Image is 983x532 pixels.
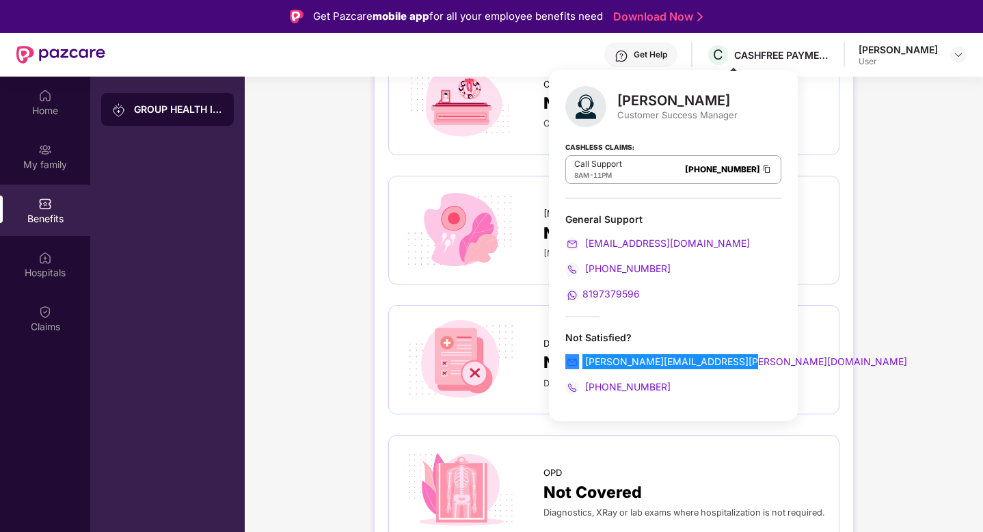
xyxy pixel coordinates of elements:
[313,8,603,25] div: Get Pazcare for all your employee benefits need
[565,237,750,249] a: [EMAIL_ADDRESS][DOMAIN_NAME]
[565,213,781,302] div: General Support
[565,331,781,344] div: Not Satisfied?
[593,171,612,179] span: 11PM
[38,89,52,103] img: svg+xml;base64,PHN2ZyBpZD0iSG9tZSIgeG1sbnM9Imh0dHA6Ly93d3cudzMub3JnLzIwMDAvc3ZnIiB3aWR0aD0iMjAiIG...
[38,143,52,157] img: svg+xml;base64,PHN2ZyB3aWR0aD0iMjAiIGhlaWdodD0iMjAiIHZpZXdCb3g9IjAgMCAyMCAyMCIgZmlsbD0ibm9uZSIgeG...
[134,103,223,116] div: GROUP HEALTH INSURANCE - Platinum
[543,378,747,388] span: Domicilliary + Home Nursing (7Days) Not covered
[565,263,579,276] img: svg+xml;base64,PHN2ZyB4bWxucz0iaHR0cDovL3d3dy53My5vcmcvMjAwMC9zdmciIHdpZHRoPSIyMCIgaGVpZ2h0PSIyMC...
[403,190,518,271] img: icon
[582,381,671,393] span: [PHONE_NUMBER]
[565,139,634,154] strong: Cashless Claims:
[582,288,640,300] span: 8197379596
[403,319,518,400] img: icon
[565,237,579,251] img: svg+xml;base64,PHN2ZyB4bWxucz0iaHR0cDovL3d3dy53My5vcmcvMjAwMC9zdmciIHdpZHRoPSIyMCIgaGVpZ2h0PSIyMC...
[565,356,907,367] a: [PERSON_NAME][EMAIL_ADDRESS][PERSON_NAME][DOMAIN_NAME]
[685,164,760,174] a: [PHONE_NUMBER]
[543,480,642,505] span: Not Covered
[953,49,964,60] img: svg+xml;base64,PHN2ZyBpZD0iRHJvcGRvd24tMzJ4MzIiIHhtbG5zPSJodHRwOi8vd3d3LnczLm9yZy8yMDAwL3N2ZyIgd2...
[565,213,781,226] div: General Support
[613,10,699,24] a: Download Now
[574,171,589,179] span: 8AM
[543,221,640,245] span: Not covered
[565,263,671,274] a: [PHONE_NUMBER]
[565,86,606,127] img: svg+xml;base64,PHN2ZyB4bWxucz0iaHR0cDovL3d3dy53My5vcmcvMjAwMC9zdmciIHhtbG5zOnhsaW5rPSJodHRwOi8vd3...
[859,43,938,56] div: [PERSON_NAME]
[112,103,126,117] img: svg+xml;base64,PHN2ZyB3aWR0aD0iMjAiIGhlaWdodD0iMjAiIHZpZXdCb3g9IjAgMCAyMCAyMCIgZmlsbD0ibm9uZSIgeG...
[762,163,772,175] img: Clipboard Icon
[403,449,518,530] img: icon
[565,331,781,395] div: Not Satisfied?
[543,336,699,350] span: Domicilliary + Home Nursing (7Days)
[373,10,429,23] strong: mobile app
[38,305,52,319] img: svg+xml;base64,PHN2ZyBpZD0iQ2xhaW0iIHhtbG5zPSJodHRwOi8vd3d3LnczLm9yZy8yMDAwL3N2ZyIgd2lkdGg9IjIwIi...
[543,248,669,258] span: [MEDICAL_DATA] Not covered
[617,109,738,121] div: Customer Success Manager
[290,10,304,23] img: Logo
[617,92,738,109] div: [PERSON_NAME]
[543,91,642,116] span: Not Covered
[634,49,667,60] div: Get Help
[543,350,640,375] span: Not covered
[582,356,907,367] span: [PERSON_NAME][EMAIL_ADDRESS][PERSON_NAME][DOMAIN_NAME]
[582,263,671,274] span: [PHONE_NUMBER]
[403,60,518,141] img: icon
[859,56,938,67] div: User
[565,381,671,393] a: [PHONE_NUMBER]
[543,77,602,91] span: Critical Illness
[582,237,750,249] span: [EMAIL_ADDRESS][DOMAIN_NAME]
[543,118,654,129] span: Critical Illness Not Covered
[734,49,830,62] div: CASHFREE PAYMENTS INDIA PVT. LTD.
[697,10,703,24] img: Stroke
[565,356,579,369] img: svg+xml;base64,PHN2ZyB4bWxucz0iaHR0cDovL3d3dy53My5vcmcvMjAwMC9zdmciIHdpZHRoPSIyMCIgaGVpZ2h0PSIyMC...
[38,197,52,211] img: svg+xml;base64,PHN2ZyBpZD0iQmVuZWZpdHMiIHhtbG5zPSJodHRwOi8vd3d3LnczLm9yZy8yMDAwL3N2ZyIgd2lkdGg9Ij...
[565,289,579,302] img: svg+xml;base64,PHN2ZyB4bWxucz0iaHR0cDovL3d3dy53My5vcmcvMjAwMC9zdmciIHdpZHRoPSIyMCIgaGVpZ2h0PSIyMC...
[565,288,640,300] a: 8197379596
[713,46,723,63] span: C
[574,170,622,181] div: -
[565,381,579,395] img: svg+xml;base64,PHN2ZyB4bWxucz0iaHR0cDovL3d3dy53My5vcmcvMjAwMC9zdmciIHdpZHRoPSIyMCIgaGVpZ2h0PSIyMC...
[543,466,562,479] span: OPD
[543,207,617,220] span: [MEDICAL_DATA]
[543,507,824,518] span: Diagnostics, XRay or lab exams where hospitalization is not required.
[615,49,628,63] img: svg+xml;base64,PHN2ZyBpZD0iSGVscC0zMngzMiIgeG1sbnM9Imh0dHA6Ly93d3cudzMub3JnLzIwMDAvc3ZnIiB3aWR0aD...
[16,46,105,64] img: New Pazcare Logo
[574,159,622,170] p: Call Support
[38,251,52,265] img: svg+xml;base64,PHN2ZyBpZD0iSG9zcGl0YWxzIiB4bWxucz0iaHR0cDovL3d3dy53My5vcmcvMjAwMC9zdmciIHdpZHRoPS...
